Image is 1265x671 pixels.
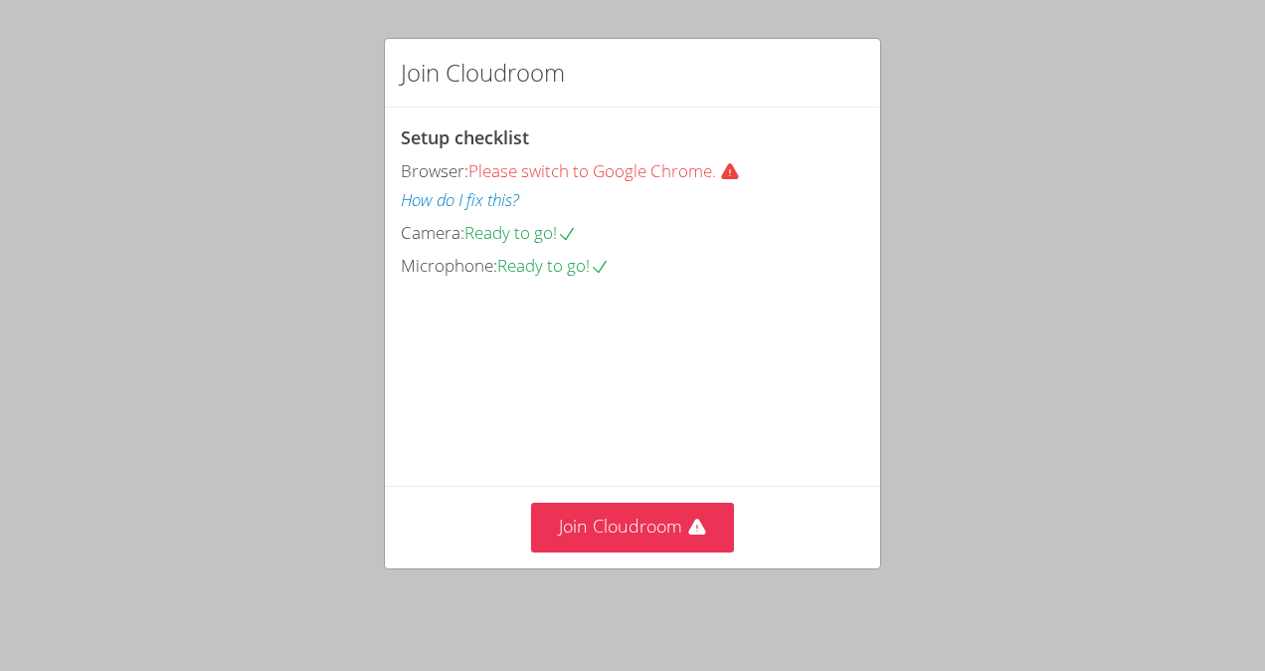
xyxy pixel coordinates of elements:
button: How do I fix this? [401,186,519,215]
span: Ready to go! [464,221,577,244]
span: Please switch to Google Chrome. [468,159,748,182]
span: Browser: [401,159,468,182]
span: Microphone: [401,254,497,277]
button: Join Cloudroom [531,503,735,552]
span: Camera: [401,221,464,244]
span: Setup checklist [401,125,529,149]
span: Ready to go! [497,254,610,277]
h2: Join Cloudroom [401,55,565,91]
